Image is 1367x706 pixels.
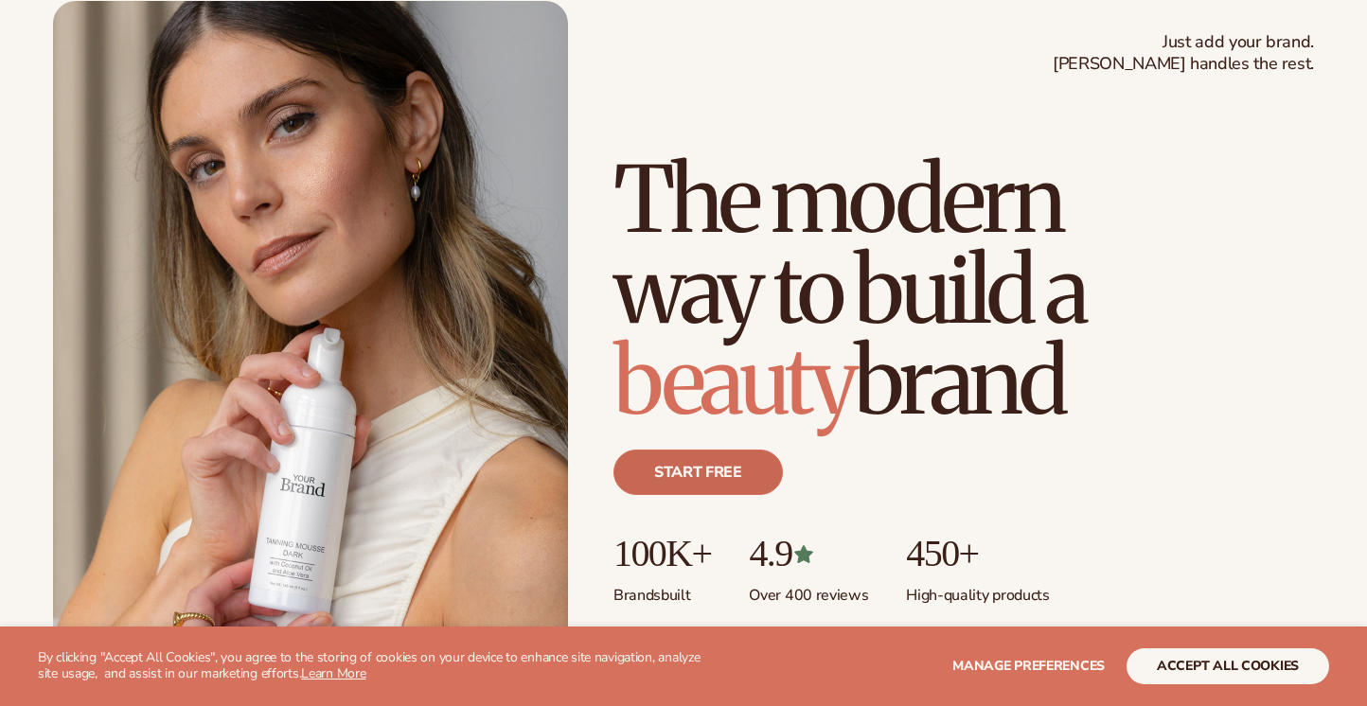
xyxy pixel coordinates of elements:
p: By clicking "Accept All Cookies", you agree to the storing of cookies on your device to enhance s... [38,650,716,682]
p: High-quality products [906,574,1049,606]
a: Learn More [301,664,365,682]
p: Brands built [613,574,711,606]
p: 450+ [906,533,1049,574]
img: Female holding tanning mousse. [53,1,568,650]
a: Start free [613,450,783,495]
p: 100K+ [613,533,711,574]
span: Just add your brand. [PERSON_NAME] handles the rest. [1053,31,1314,76]
h1: The modern way to build a brand [613,154,1314,427]
span: Manage preferences [952,657,1105,675]
p: 4.9 [749,533,868,574]
button: accept all cookies [1127,648,1329,684]
p: Over 400 reviews [749,574,868,606]
button: Manage preferences [952,648,1105,684]
span: beauty [613,325,854,438]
